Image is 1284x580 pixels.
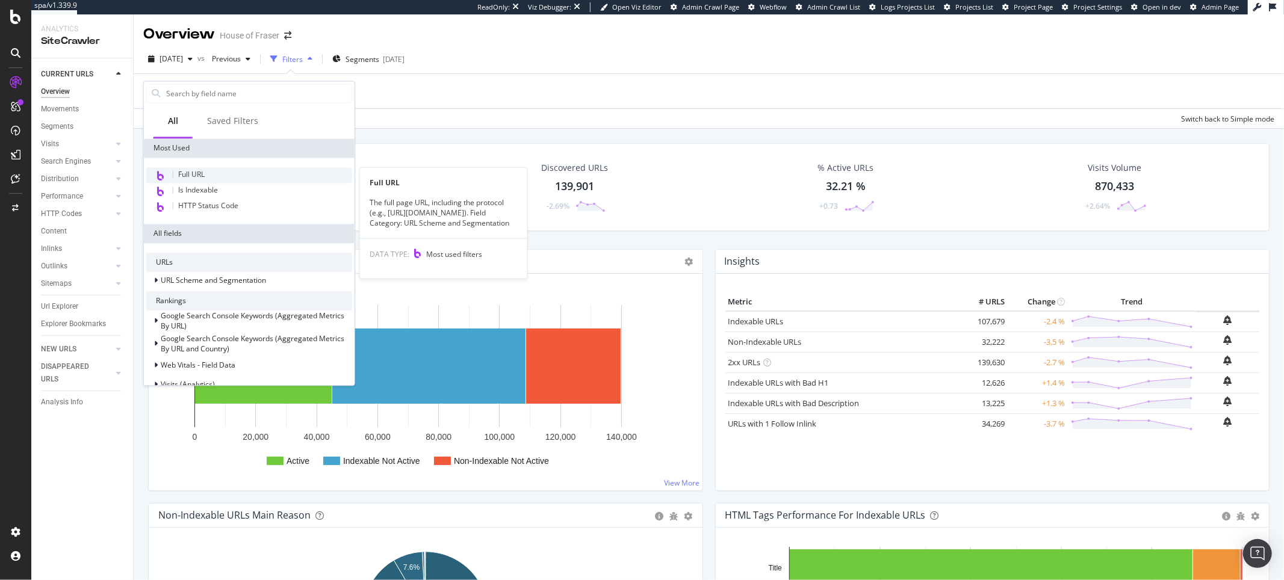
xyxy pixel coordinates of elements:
a: HTTP Codes [41,208,113,220]
div: circle-info [1222,512,1230,520]
td: 13,225 [960,393,1008,413]
div: A chart. [158,293,692,481]
div: bell-plus [1224,396,1232,406]
text: 7.6% [403,563,420,572]
h4: Insights [725,253,760,270]
text: 120,000 [545,432,576,442]
a: Projects List [944,2,993,12]
span: Is Indexable [178,185,218,195]
a: 2xx URLs [728,357,761,368]
a: Logs Projects List [869,2,935,12]
a: NEW URLS [41,343,113,356]
div: NEW URLS [41,343,76,356]
text: 100,000 [485,432,515,442]
div: CURRENT URLS [41,68,93,81]
th: Change [1008,293,1068,311]
span: vs [197,53,207,63]
span: HTTP Status Code [178,200,238,211]
div: Non-Indexable URLs Main Reason [158,509,311,521]
div: Segments [41,120,73,133]
div: circle-info [656,512,664,520]
div: Distribution [41,173,79,185]
a: Indexable URLs with Bad Description [728,398,860,409]
span: Google Search Console Keywords (Aggregated Metrics By URL and Country) [161,334,344,354]
a: Admin Page [1190,2,1239,12]
a: Url Explorer [41,300,125,313]
div: Viz Debugger: [528,2,571,12]
text: Non-Indexable Not Active [454,456,549,466]
a: Overview [41,85,125,98]
th: # URLS [960,293,1008,311]
span: Projects List [955,2,993,11]
a: Segments [41,120,125,133]
div: All fields [144,224,355,243]
div: Filters [282,54,303,64]
button: Segments[DATE] [327,49,409,69]
span: Full URL [178,169,205,179]
td: -2.4 % [1008,311,1068,332]
span: Segments [346,54,379,64]
span: 2025 Oct. 14th [160,54,183,64]
td: +1.4 % [1008,372,1068,393]
i: Options [685,258,693,266]
a: Search Engines [41,155,113,168]
div: bell-plus [1224,335,1232,345]
a: Performance [41,190,113,203]
div: DISAPPEARED URLS [41,360,102,386]
a: Admin Crawl List [796,2,860,12]
div: Switch back to Simple mode [1181,114,1274,124]
span: Project Page [1014,2,1053,11]
div: Discovered URLs [542,162,609,174]
text: 0 [193,432,197,442]
a: Open in dev [1131,2,1181,12]
div: Movements [41,103,79,116]
div: All [168,115,178,127]
div: Analysis Info [41,396,83,409]
a: Webflow [748,2,787,12]
div: Url Explorer [41,300,78,313]
input: Search by field name [165,84,352,102]
div: URLs [146,253,352,272]
div: Sitemaps [41,277,72,290]
td: -3.7 % [1008,413,1068,434]
text: 40,000 [304,432,330,442]
div: Saved Filters [207,115,258,127]
div: Explorer Bookmarks [41,318,106,330]
text: 140,000 [606,432,637,442]
span: Google Search Console Keywords (Aggregated Metrics By URL) [161,310,344,331]
th: Metric [725,293,960,311]
text: Active [287,456,309,466]
div: Full URL [360,177,527,188]
div: bell-plus [1224,356,1232,365]
div: HTTP Codes [41,208,82,220]
div: 139,901 [556,179,595,194]
span: Web Vitals - Field Data [161,360,235,370]
div: arrow-right-arrow-left [284,31,291,40]
div: Analytics [41,24,123,34]
a: Movements [41,103,125,116]
td: 139,630 [960,352,1008,372]
a: Explorer Bookmarks [41,318,125,330]
a: Non-Indexable URLs [728,336,802,347]
a: Inlinks [41,242,113,255]
div: Visits Volume [1088,162,1142,174]
div: Overview [143,24,215,45]
a: Sitemaps [41,277,113,290]
span: Admin Crawl List [807,2,860,11]
div: 870,433 [1096,179,1135,194]
text: Title [768,564,782,572]
text: 60,000 [365,432,391,442]
div: % Active URLs [818,162,874,174]
span: Admin Page [1202,2,1239,11]
span: Visits (Analytics) [161,379,215,389]
a: Content [41,225,125,238]
button: Previous [207,49,255,69]
a: URLs with 1 Follow Inlink [728,418,817,429]
a: Indexable URLs with Bad H1 [728,377,829,388]
td: 34,269 [960,413,1008,434]
div: Most Used [144,138,355,158]
div: -2.69% [547,201,569,211]
div: Inlinks [41,242,62,255]
text: Indexable Not Active [343,456,420,466]
div: bell-plus [1224,315,1232,325]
